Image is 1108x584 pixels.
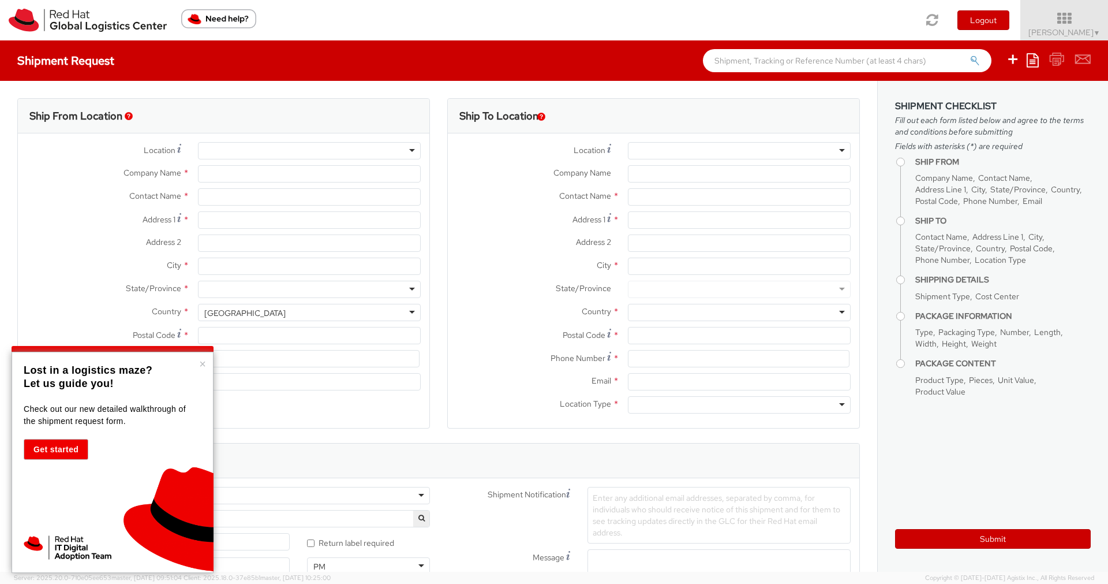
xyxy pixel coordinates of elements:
span: Email [1023,196,1042,206]
span: Number [1000,327,1029,337]
span: Contact Name [915,232,967,242]
span: State/Province [556,283,611,293]
span: Type [915,327,933,337]
span: Address 1 [143,214,175,225]
span: Postal Code [915,196,958,206]
span: Client: 2025.18.0-37e85b1 [184,574,331,582]
span: Postal Code [133,330,175,340]
span: Postal Code [563,330,605,340]
span: ▼ [1094,28,1100,38]
h4: Ship To [915,217,1091,225]
h3: Shipment Checklist [895,101,1091,111]
span: Packaging Type [938,327,995,337]
span: Location Type [560,399,611,409]
span: Server: 2025.20.0-710e05ee653 [14,574,182,582]
span: master, [DATE] 10:25:00 [260,574,331,582]
span: Length [1034,327,1061,337]
span: Company Name [123,168,181,178]
span: Country [976,243,1005,254]
h4: Package Information [915,312,1091,321]
span: Address 2 [146,237,181,247]
h4: Package Content [915,359,1091,368]
span: Shipment Notification [488,489,566,501]
img: rh-logistics-00dfa346123c4ec078e1.svg [9,9,167,32]
span: Product Value [915,386,965,397]
button: Need help? [181,9,256,28]
h4: Ship From [915,158,1091,166]
span: Address 1 [572,214,605,225]
span: Width [915,339,937,349]
span: Address 2 [576,237,611,247]
span: Postal Code [1010,243,1053,254]
button: Close [199,358,206,370]
span: Company Name [915,173,973,183]
span: Address Line 1 [972,232,1023,242]
span: Phone Number [963,196,1017,206]
span: City [971,184,985,195]
span: Email [592,375,611,386]
span: [PERSON_NAME] [1028,27,1100,38]
strong: Lost in a logistics maze? [24,364,152,376]
div: [GEOGRAPHIC_DATA] [204,307,286,319]
label: Return label required [307,535,396,549]
span: State/Province [915,243,971,254]
input: Shipment, Tracking or Reference Number (at least 4 chars) [703,49,991,72]
span: Address Line 1 [915,184,966,195]
span: Contact Name [978,173,1030,183]
span: Unit Value [998,375,1034,385]
button: Get started [24,439,88,460]
span: Copyright © [DATE]-[DATE] Agistix Inc., All Rights Reserved [925,574,1094,583]
h3: Ship From Location [29,110,122,122]
span: City [167,260,181,270]
p: Check out our new detailed walkthrough of the shipment request form. [24,403,199,427]
span: Contact Name [129,191,181,201]
span: Phone Number [915,255,969,265]
span: Enter any additional email addresses, separated by comma, for individuals who should receive noti... [593,493,840,538]
span: State/Province [990,184,1046,195]
span: Height [942,339,966,349]
input: Return label required [307,540,315,547]
span: Country [1051,184,1080,195]
span: Fill out each form listed below and agree to the terms and conditions before submitting [895,114,1091,137]
span: Product Type [915,375,964,385]
button: Logout [957,10,1009,30]
button: Submit [895,529,1091,549]
span: Cost Center [975,291,1019,302]
span: Country [582,306,611,317]
span: Weight [971,339,997,349]
span: State/Province [126,283,181,293]
span: Fields with asterisks (*) are required [895,140,1091,152]
div: PM [313,561,325,572]
span: Country [152,306,181,317]
h4: Shipment Request [17,54,114,67]
span: Shipment Type [915,291,970,302]
span: master, [DATE] 09:51:04 [111,574,182,582]
span: Location Type [975,255,1026,265]
span: City [1028,232,1042,242]
h3: Ship To Location [459,110,538,122]
span: Company Name [553,168,611,178]
span: Location [144,145,175,155]
span: Location [574,145,605,155]
span: Pieces [969,375,993,385]
span: Contact Name [559,191,611,201]
span: City [597,260,611,270]
span: Phone Number [551,353,605,363]
h4: Shipping Details [915,276,1091,284]
strong: Let us guide you! [24,378,114,389]
span: Message [533,552,564,563]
